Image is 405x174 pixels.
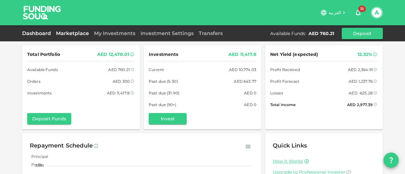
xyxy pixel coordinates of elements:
span: Net Yield (expected) [270,51,318,58]
div: AED 643.77 [234,78,256,85]
span: Past due (31-90) [149,90,179,96]
div: 12.32% [358,51,372,58]
span: Past due (5-30) [149,78,178,85]
div: AED 2,364.91 [348,66,373,73]
div: AED 0 [244,101,256,108]
div: AED 11,417.8 [107,90,130,96]
a: Transfers [196,30,225,36]
span: 18 [358,6,366,12]
div: AED 0 [244,90,256,96]
span: Profit Forecast [270,78,299,85]
a: Marketplace [53,30,91,36]
button: Deposit Funds [27,113,71,124]
span: Investments [149,51,178,58]
span: Past due (90+) [149,101,177,108]
div: AED 760.21 [308,30,334,37]
div: AED 300 [113,78,130,85]
a: My Investments [91,30,138,36]
div: AED 10,774.03 [229,66,256,73]
span: Current [149,66,164,73]
div: AED 1,237.76 [349,78,373,85]
span: Profit [27,162,42,167]
tspan: 2,000 [35,164,44,167]
div: Repayment Schedule [30,141,93,151]
span: Orders [27,78,40,85]
div: AED 12,478.01 [97,51,129,58]
a: Dashboard [22,30,53,36]
span: Total Portfolio [27,51,60,58]
span: Total Income [270,101,296,108]
span: Available Funds [27,66,58,73]
span: Losses [270,90,283,96]
a: How it Works [273,158,303,164]
div: Available Funds : [270,30,306,37]
span: العربية [328,10,341,15]
div: AED -625.28 [349,90,373,96]
span: Quick Links [273,142,307,149]
a: Investment Settings [138,30,196,36]
button: question [383,153,399,168]
div: AED 11,417.8 [228,51,256,58]
div: AED 2,977.39 [347,101,373,108]
button: Deposit [342,28,383,39]
div: AED 760.21 [108,66,130,73]
span: Principal [27,154,48,159]
span: Profit Received [270,66,300,73]
button: Invest [149,113,187,124]
button: A [372,8,382,17]
button: 18 [352,6,364,19]
span: Investments [27,90,52,96]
